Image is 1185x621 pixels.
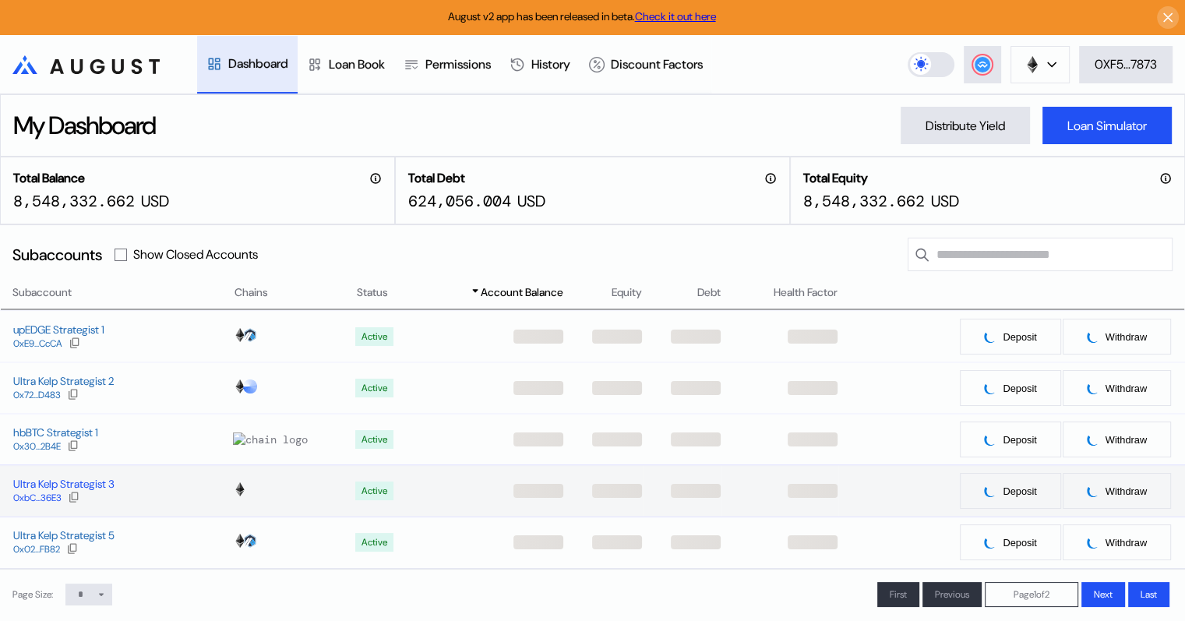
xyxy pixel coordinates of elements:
img: pending [984,485,996,497]
span: Subaccount [12,284,72,301]
span: Deposit [1003,383,1036,394]
span: August v2 app has been released in beta. [448,9,716,23]
div: Loan Book [329,56,385,72]
div: Loan Simulator [1067,118,1147,134]
h2: Total Debt [408,170,465,186]
img: chain logo [233,432,308,446]
div: Dashboard [228,55,288,72]
div: Active [361,485,387,496]
div: 0x30...2B4E [13,441,61,452]
img: chain logo [233,328,247,342]
div: Active [361,331,387,342]
button: pendingWithdraw [1062,472,1172,510]
div: Active [361,434,387,445]
div: Ultra Kelp Strategist 2 [13,374,114,388]
img: pending [1087,485,1099,497]
img: chain logo [243,379,257,393]
div: Permissions [425,56,491,72]
div: USD [517,191,545,211]
img: pending [1087,330,1099,343]
button: pendingDeposit [959,318,1061,355]
h2: Total Equity [803,170,868,186]
div: USD [931,191,959,211]
div: hbBTC Strategist 1 [13,425,98,439]
span: Deposit [1003,434,1036,446]
button: Loan Simulator [1042,107,1172,144]
div: 0x02...FB82 [13,544,60,555]
span: Withdraw [1106,485,1147,497]
h2: Total Balance [13,170,85,186]
div: Ultra Kelp Strategist 3 [13,477,115,491]
div: Active [361,537,387,548]
span: Deposit [1003,537,1036,549]
span: First [890,588,907,601]
span: Withdraw [1106,383,1147,394]
span: Chains [235,284,268,301]
div: 0xE9...CcCA [13,338,62,349]
img: pending [984,433,996,446]
a: Loan Book [298,36,394,94]
button: pendingDeposit [959,421,1061,458]
div: Subaccounts [12,245,102,265]
label: Show Closed Accounts [133,246,258,263]
button: 0XF5...7873 [1079,46,1173,83]
img: pending [1087,536,1099,549]
a: Discount Factors [580,36,712,94]
img: pending [984,330,996,343]
div: 624,056.004 [408,191,511,211]
span: Withdraw [1106,434,1147,446]
span: Withdraw [1106,331,1147,343]
img: pending [984,382,996,394]
div: 0xbC...36E3 [13,492,62,503]
div: Distribute Yield [926,118,1005,134]
span: Deposit [1003,485,1036,497]
img: chain logo [233,534,247,548]
span: Account Balance [481,284,563,301]
button: pendingDeposit [959,524,1061,561]
img: chain logo [243,328,257,342]
a: Check it out here [635,9,716,23]
div: Page Size: [12,588,53,601]
button: First [877,582,919,607]
span: Deposit [1003,331,1036,343]
div: 0x72...D483 [13,390,61,400]
button: Previous [922,582,982,607]
span: Equity [612,284,642,301]
button: pendingWithdraw [1062,524,1172,561]
span: Health Factor [774,284,838,301]
button: pendingWithdraw [1062,369,1172,407]
span: Page 1 of 2 [1014,588,1049,601]
div: 8,548,332.662 [803,191,925,211]
button: pendingWithdraw [1062,421,1172,458]
span: Status [357,284,388,301]
button: pendingWithdraw [1062,318,1172,355]
span: Debt [697,284,721,301]
img: chain logo [243,534,257,548]
button: chain logo [1010,46,1070,83]
div: History [531,56,570,72]
img: chain logo [233,379,247,393]
img: pending [1087,382,1099,394]
div: Ultra Kelp Strategist 5 [13,528,115,542]
img: chain logo [1024,56,1041,73]
a: Permissions [394,36,500,94]
img: pending [1087,433,1099,446]
div: Discount Factors [611,56,703,72]
div: 8,548,332.662 [13,191,135,211]
button: pendingDeposit [959,472,1061,510]
button: pendingDeposit [959,369,1061,407]
span: Next [1094,588,1113,601]
div: 0XF5...7873 [1095,56,1157,72]
button: Next [1081,582,1125,607]
div: upEDGE Strategist 1 [13,323,104,337]
div: USD [141,191,169,211]
img: chain logo [233,482,247,496]
button: Last [1128,582,1169,607]
span: Last [1141,588,1157,601]
a: History [500,36,580,94]
div: Active [361,383,387,393]
button: Distribute Yield [901,107,1030,144]
span: Previous [935,588,969,601]
span: Withdraw [1106,537,1147,549]
img: pending [984,536,996,549]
